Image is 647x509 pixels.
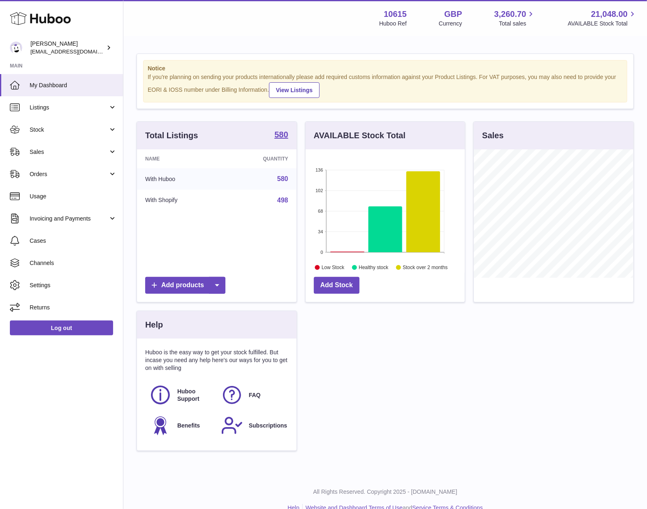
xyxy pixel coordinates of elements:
[359,265,389,270] text: Healthy stock
[315,167,323,172] text: 136
[249,391,261,399] span: FAQ
[482,130,503,141] h3: Sales
[145,319,163,330] h3: Help
[177,388,212,403] span: Huboo Support
[145,130,198,141] h3: Total Listings
[221,384,284,406] a: FAQ
[30,304,117,311] span: Returns
[145,349,288,372] p: Huboo is the easy way to get your stock fulfilled. But incase you need any help here's our ways f...
[10,42,22,54] img: fulfillment@fable.com
[322,265,345,270] text: Low Stock
[30,81,117,89] span: My Dashboard
[494,9,536,28] a: 3,260.70 Total sales
[315,188,323,193] text: 102
[30,170,108,178] span: Orders
[269,82,320,98] a: View Listings
[177,422,200,430] span: Benefits
[314,130,406,141] h3: AVAILABLE Stock Total
[439,20,462,28] div: Currency
[277,197,288,204] a: 498
[30,40,104,56] div: [PERSON_NAME]
[149,384,213,406] a: Huboo Support
[30,259,117,267] span: Channels
[145,277,225,294] a: Add products
[318,209,323,214] text: 68
[30,104,108,112] span: Listings
[384,9,407,20] strong: 10615
[137,149,223,168] th: Name
[499,20,536,28] span: Total sales
[568,20,637,28] span: AVAILABLE Stock Total
[444,9,462,20] strong: GBP
[223,149,297,168] th: Quantity
[149,414,213,437] a: Benefits
[591,9,628,20] span: 21,048.00
[30,237,117,245] span: Cases
[379,20,407,28] div: Huboo Ref
[148,65,623,72] strong: Notice
[221,414,284,437] a: Subscriptions
[249,422,287,430] span: Subscriptions
[30,215,108,223] span: Invoicing and Payments
[274,130,288,140] a: 580
[30,48,121,55] span: [EMAIL_ADDRESS][DOMAIN_NAME]
[148,73,623,98] div: If you're planning on sending your products internationally please add required customs informati...
[277,175,288,182] a: 580
[137,168,223,190] td: With Huboo
[494,9,526,20] span: 3,260.70
[274,130,288,139] strong: 580
[568,9,637,28] a: 21,048.00 AVAILABLE Stock Total
[30,148,108,156] span: Sales
[130,488,640,496] p: All Rights Reserved. Copyright 2025 - [DOMAIN_NAME]
[137,190,223,211] td: With Shopify
[30,126,108,134] span: Stock
[30,281,117,289] span: Settings
[320,250,323,255] text: 0
[30,193,117,200] span: Usage
[403,265,448,270] text: Stock over 2 months
[314,277,359,294] a: Add Stock
[10,321,113,335] a: Log out
[318,229,323,234] text: 34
